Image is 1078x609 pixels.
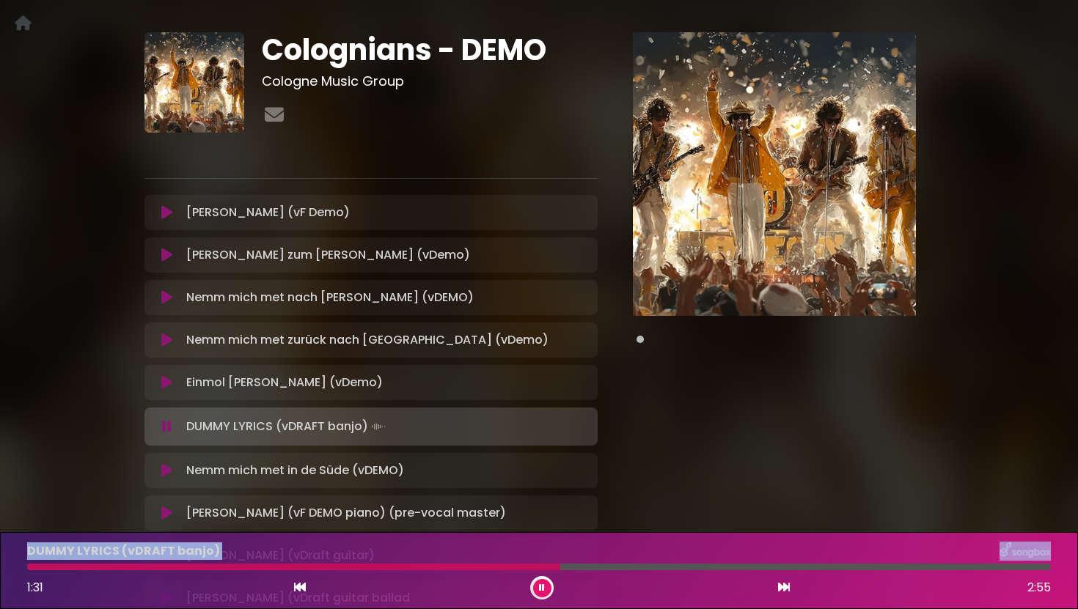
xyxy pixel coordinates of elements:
[186,331,549,349] p: Nemm mich met zurück nach [GEOGRAPHIC_DATA] (vDemo)
[1027,579,1051,597] span: 2:55
[186,504,506,522] p: [PERSON_NAME] (vF DEMO piano) (pre-vocal master)
[186,462,404,479] p: Nemm mich met in de Süde (vDEMO)
[27,579,43,596] span: 1:31
[144,32,244,132] img: 7CvscnJpT4ZgYQDj5s5A
[1000,542,1051,561] img: songbox-logo-white.png
[262,32,597,67] h1: Colognians - DEMO
[27,542,220,560] p: DUMMY LYRICS (vDRAFT banjo)
[186,246,470,264] p: [PERSON_NAME] zum [PERSON_NAME] (vDemo)
[262,73,597,89] h3: Cologne Music Group
[186,374,383,391] p: Einmol [PERSON_NAME] (vDemo)
[633,32,916,315] img: Main Media
[186,204,350,221] p: [PERSON_NAME] (vF Demo)
[186,289,474,306] p: Nemm mich met nach [PERSON_NAME] (vDEMO)
[186,416,389,437] p: DUMMY LYRICS (vDRAFT banjo)
[368,416,389,437] img: waveform4.gif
